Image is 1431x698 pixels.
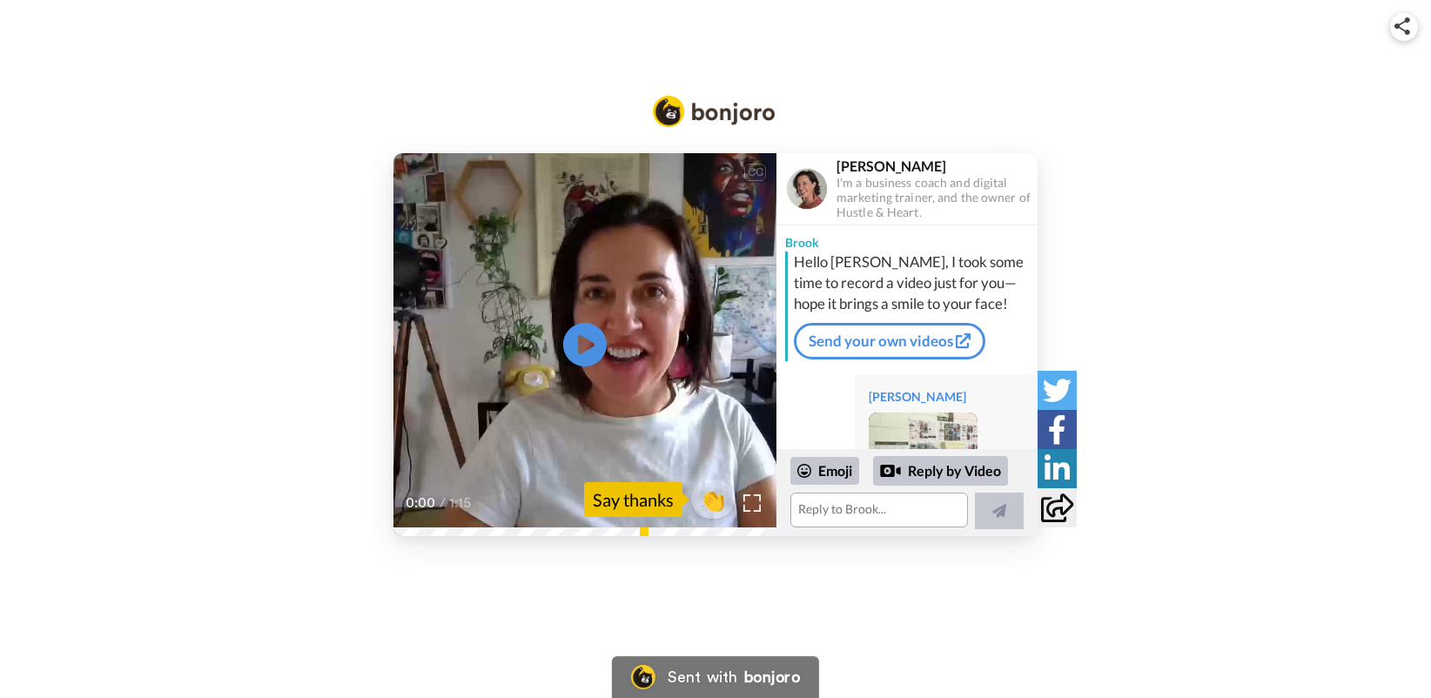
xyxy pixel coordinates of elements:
[869,388,1024,406] div: [PERSON_NAME]
[836,158,1037,174] div: [PERSON_NAME]
[880,460,901,481] div: Reply by Video
[786,168,828,210] img: Profile Image
[691,486,735,513] span: 👏
[899,443,947,491] img: ic_play_thick.png
[449,493,480,513] span: 1:15
[743,494,761,512] img: Full screen
[790,457,859,485] div: Emoji
[776,225,1038,252] div: Brook
[873,456,1008,486] div: Reply by Video
[794,252,1033,314] div: Hello [PERSON_NAME], I took some time to record a video just for you—hope it brings a smile to yo...
[584,482,682,517] div: Say thanks
[869,413,978,521] img: 1766fff6-f42b-4c96-a007-9d206f0d194c-thumb.jpg
[440,493,446,513] span: /
[691,480,735,519] button: 👏
[836,176,1037,219] div: I'm a business coach and digital marketing trainer, and the owner of Hustle & Heart.
[794,323,985,359] a: Send your own videos
[406,493,436,513] span: 0:00
[653,96,775,127] img: Bonjoro Logo
[1394,17,1410,35] img: ic_share.svg
[744,164,766,181] div: CC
